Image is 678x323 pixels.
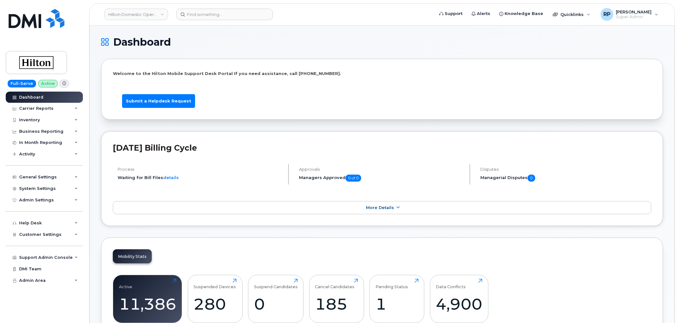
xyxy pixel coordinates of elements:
[299,175,464,182] h5: Managers Approved
[193,295,237,313] div: 280
[375,279,408,289] div: Pending Status
[528,175,535,182] span: 0
[113,143,651,153] h2: [DATE] Billing Cycle
[122,94,195,108] a: Submit a Helpdesk Request
[118,167,283,172] h4: Process
[480,175,651,182] h5: Managerial Disputes
[113,37,171,47] span: Dashboard
[436,279,482,319] a: Data Conflicts4,900
[193,279,236,289] div: Suspended Devices
[119,279,132,289] div: Active
[113,71,651,77] p: Welcome to the Hilton Mobile Support Desk Portal If you need assistance, call [PHONE_NUMBER].
[254,279,298,289] div: Suspend Candidates
[119,279,176,319] a: Active11,386
[119,295,176,313] div: 11,386
[315,279,358,319] a: Cancel Candidates185
[375,279,419,319] a: Pending Status1
[118,175,283,181] li: Waiting for Bill Files
[315,295,358,313] div: 185
[480,167,651,172] h4: Disputes
[315,279,354,289] div: Cancel Candidates
[299,167,464,172] h4: Approvals
[254,279,298,319] a: Suspend Candidates0
[366,205,394,210] span: More Details
[163,175,179,180] a: details
[375,295,419,313] div: 1
[254,295,298,313] div: 0
[436,295,482,313] div: 4,900
[650,295,673,318] iframe: Messenger Launcher
[436,279,466,289] div: Data Conflicts
[346,175,361,182] span: 0 of 0
[193,279,237,319] a: Suspended Devices280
